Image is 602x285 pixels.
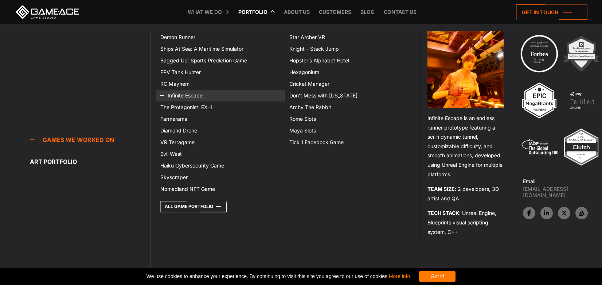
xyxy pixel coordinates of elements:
[156,31,285,43] a: Demon Runner
[30,154,150,169] a: Art portfolio
[562,80,602,120] img: 4
[156,78,285,90] a: RC Mayhem
[156,160,285,172] a: Haiku Cybersecurity Game
[419,271,456,282] div: Got it!
[146,271,410,282] span: We use cookies to enhance your experience. By continuing to visit this site you agree to our use ...
[156,101,285,113] a: The Protagonist: EX-1
[427,113,504,179] p: Infinite Escape is an endless runner prototype featuring a sci-fi dynamic tunnel, customizable di...
[427,184,504,203] p: : 2 developers, 3D artist and QA
[427,31,504,108] img: Infinite escape preview menu
[389,273,410,279] a: More info
[519,80,559,120] img: 3
[285,101,414,113] a: Archy The Rabbit
[156,183,285,195] a: Nomadland NFT Game
[285,43,414,55] a: Knight – Stack Jump
[427,208,504,236] p: : Unreal Engine, Blueprints visual scripting system, C++
[285,66,414,78] a: Hexagonium
[160,201,227,212] a: All Game Portfolio
[156,55,285,66] a: Bagged Up: Sports Prediction Game
[285,78,414,90] a: Cricket Manager
[156,113,285,125] a: Farmerama
[427,186,455,192] strong: TEAM SIZE
[285,125,414,136] a: Maya Slots
[561,127,601,167] img: Top ar vr development company gaming 2025 game ace
[561,34,601,74] img: 2
[156,66,285,78] a: FPV Tank Hunter
[285,90,414,101] a: Don’t Mess with [US_STATE]
[156,136,285,148] a: VR Terragame
[285,55,414,66] a: Hopster’s Alphabet Hotel
[156,172,285,183] a: Skyscraper
[285,136,414,148] a: Tick 1 Facebook Game
[30,132,150,147] a: Games we worked on
[156,43,285,55] a: Ships At Sea: A Maritime Simulator
[156,90,285,101] a: Infinite Escape
[523,186,602,198] a: [EMAIL_ADDRESS][DOMAIN_NAME]
[156,148,285,160] a: Evil West
[519,34,559,74] img: Technology council badge program ace 2025 game ace
[285,113,414,125] a: Rome Slots
[523,178,535,184] strong: Email
[516,4,587,20] a: Get in touch
[285,31,414,43] a: Star Archer VR
[427,210,459,216] strong: TECH STACK
[156,125,285,136] a: Diamond Drone
[519,127,559,167] img: 5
